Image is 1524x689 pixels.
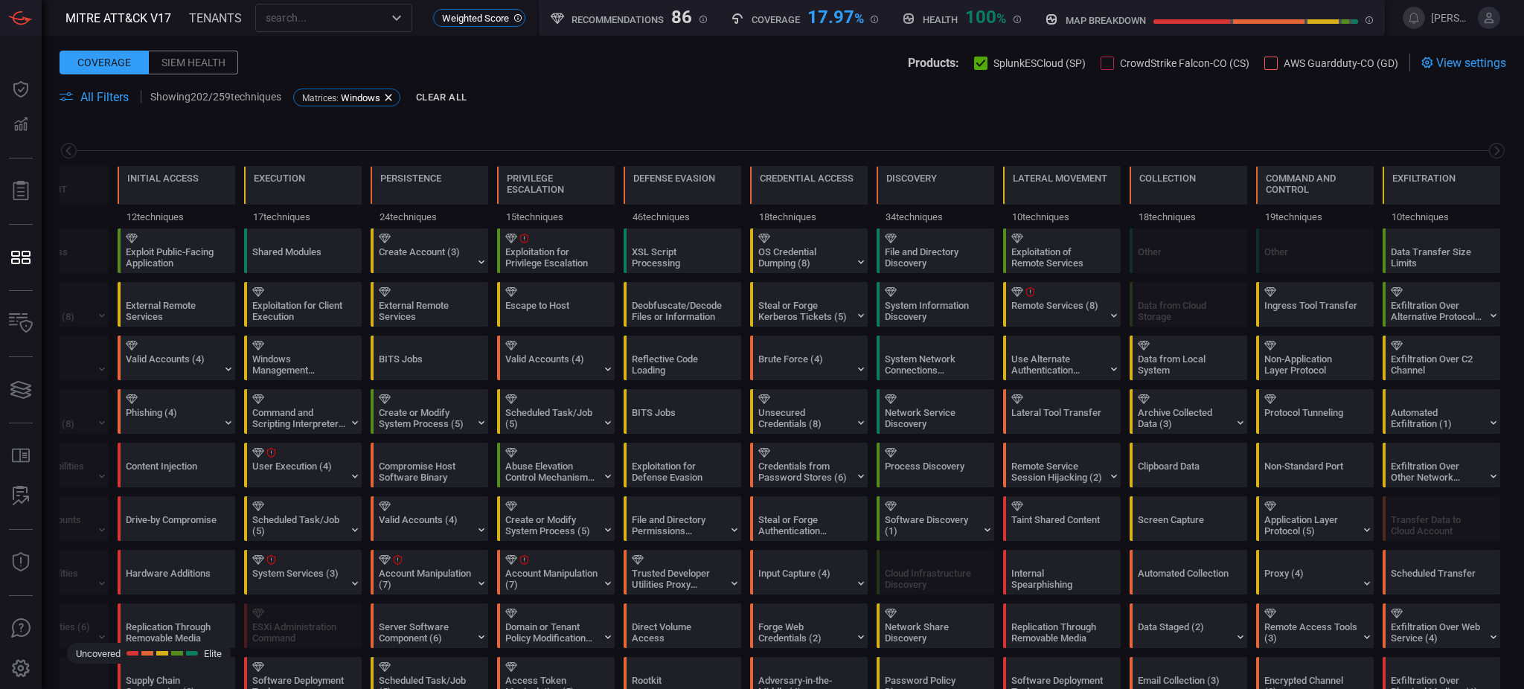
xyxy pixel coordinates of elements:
[1139,173,1196,184] div: Collection
[1011,514,1104,536] div: Taint Shared Content
[1256,496,1374,541] div: T1071: Application Layer Protocol
[1130,603,1247,648] div: T1074: Data Staged
[254,173,305,184] div: Execution
[244,282,362,327] div: T1203: Exploitation for Client Execution
[505,621,598,644] div: Domain or Tenant Policy Modification (2)
[341,92,380,103] span: Windows
[1011,621,1104,644] div: Replication Through Removable Media
[497,205,615,228] div: 15 techniques
[571,14,664,25] h5: Recommendations
[624,166,741,228] div: TA0005: Defense Evasion
[1264,407,1357,429] div: Protocol Tunneling
[65,11,171,25] span: MITRE ATT&CK V17
[126,621,219,644] div: Replication Through Removable Media
[1256,336,1374,380] div: T1095: Non-Application Layer Protocol
[750,336,868,380] div: T1110: Brute Force
[433,9,525,27] div: Weighted Score
[758,568,851,590] div: Input Capture (4)
[3,71,39,107] button: Dashboard
[126,568,219,590] div: Hardware Additions
[877,389,994,434] div: T1046: Network Service Discovery
[371,389,488,434] div: T1543: Create or Modify System Process
[1264,300,1357,322] div: Ingress Tool Transfer
[252,461,345,483] div: User Execution (4)
[758,300,851,322] div: Steal or Forge Kerberos Tickets (5)
[1266,173,1364,195] div: Command and Control
[758,246,851,269] div: OS Credential Dumping (8)
[1256,389,1374,434] div: T1572: Protocol Tunneling
[412,86,470,109] button: Clear All
[118,496,235,541] div: T1189: Drive-by Compromise (Not covered)
[380,173,441,184] div: Persistence
[750,443,868,487] div: T1555: Credentials from Password Stores
[371,550,488,595] div: T1098: Account Manipulation
[965,7,1006,25] div: 100
[1130,550,1247,595] div: T1119: Automated Collection
[252,568,345,590] div: System Services (3)
[1383,550,1500,595] div: T1029: Scheduled Transfer
[1011,246,1104,269] div: Exploitation of Remote Services
[3,611,39,647] button: Ask Us A Question
[80,90,129,104] span: All Filters
[758,407,851,429] div: Unsecured Credentials (8)
[244,443,362,487] div: T1204: User Execution
[505,407,598,429] div: Scheduled Task/Job (5)
[1264,461,1357,483] div: Non-Standard Port
[1003,550,1121,595] div: T1534: Internal Spearphishing (Not covered)
[1421,54,1506,71] div: View settings
[1003,496,1121,541] div: T1080: Taint Shared Content
[126,300,219,322] div: External Remote Services
[126,407,219,429] div: Phishing (4)
[1264,568,1357,590] div: Proxy (4)
[244,228,362,273] div: T1129: Shared Modules
[1003,282,1121,327] div: T1021: Remote Services
[244,205,362,228] div: 17 techniques
[1003,389,1121,434] div: T1570: Lateral Tool Transfer
[632,353,725,376] div: Reflective Code Loading
[974,55,1086,70] button: SplunkESCloud (SP)
[1383,389,1500,434] div: T1020: Automated Exfiltration
[996,10,1006,26] span: %
[1256,443,1374,487] div: T1571: Non-Standard Port
[624,228,741,273] div: T1220: XSL Script Processing
[1391,300,1484,322] div: Exfiltration Over Alternative Protocol (3)
[885,246,978,269] div: File and Directory Discovery
[1383,166,1500,228] div: TA0010: Exfiltration
[1130,389,1247,434] div: T1560: Archive Collected Data
[118,166,235,228] div: TA0001: Initial Access
[633,173,715,184] div: Defense Evasion
[1011,461,1104,483] div: Remote Service Session Hijacking (2)
[437,13,514,24] span: Weighted Score
[885,407,978,429] div: Network Service Discovery
[1392,173,1456,184] div: Exfiltration
[3,173,39,209] button: Reports
[632,621,725,644] div: Direct Volume Access
[3,438,39,474] button: Rule Catalog
[371,282,488,327] div: T1133: External Remote Services
[379,353,472,376] div: BITS Jobs
[632,461,725,483] div: Exploitation for Defense Evasion
[1003,603,1121,648] div: T1091: Replication Through Removable Media (Not covered)
[1264,621,1357,644] div: Remote Access Tools (3)
[885,514,978,536] div: Software Discovery (1)
[1003,205,1121,228] div: 10 techniques
[908,56,959,70] span: Products:
[1391,621,1484,644] div: Exfiltration Over Web Service (4)
[1138,514,1231,536] div: Screen Capture
[379,461,472,483] div: Compromise Host Software Binary
[750,282,868,327] div: T1558: Steal or Forge Kerberos Tickets
[252,300,345,322] div: Exploitation for Client Execution
[1011,300,1104,322] div: Remote Services (8)
[1264,353,1357,376] div: Non-Application Layer Protocol
[252,514,345,536] div: Scheduled Task/Job (5)
[752,14,800,25] h5: Coverage
[632,300,725,322] div: Deobfuscate/Decode Files or Information
[1431,12,1472,24] span: [PERSON_NAME][EMAIL_ADDRESS][DOMAIN_NAME]
[126,461,219,483] div: Content Injection
[371,228,488,273] div: T1136: Create Account
[118,336,235,380] div: T1078: Valid Accounts
[371,603,488,648] div: T1505: Server Software Component
[632,568,725,590] div: Trusted Developer Utilities Proxy Execution (3)
[150,91,281,103] p: Showing 202 / 259 techniques
[1138,461,1231,483] div: Clipboard Data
